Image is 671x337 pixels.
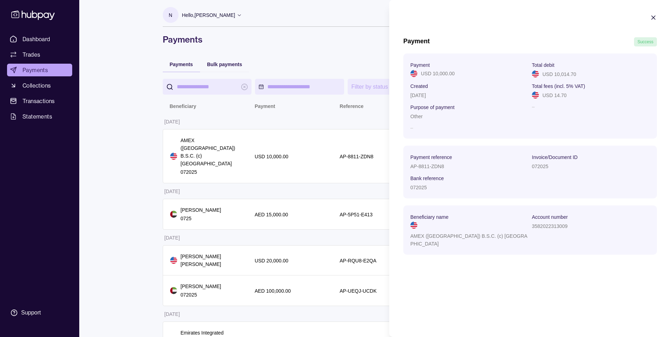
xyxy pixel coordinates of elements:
p: USD 14.70 [542,93,566,98]
p: Total fees (incl. 5% VAT) [532,83,585,89]
p: Invoice/Document ID [532,154,578,160]
p: USD 10,000.00 [421,70,455,77]
p: 3582022313009 [532,223,567,229]
p: – [532,103,650,120]
p: – [410,124,528,132]
p: 072025 [410,185,427,190]
img: us [410,222,417,229]
span: Success [638,39,653,44]
p: Created [410,83,428,89]
p: [DATE] [410,93,426,98]
p: Beneficiary name [410,214,448,220]
img: us [532,70,539,77]
p: Purpose of payment [410,104,454,110]
p: Payment reference [410,154,452,160]
p: AP-8811-ZDN8 [410,164,444,169]
h1: Payment [403,37,430,46]
p: Account number [532,214,568,220]
p: 072025 [532,164,548,169]
p: USD 10,014.70 [542,71,576,77]
img: us [532,91,539,98]
p: Total debit [532,62,554,68]
p: Bank reference [410,176,444,181]
p: Other [410,114,423,119]
p: AMEX ([GEOGRAPHIC_DATA]) B.S.C. (c) [GEOGRAPHIC_DATA] [410,232,528,248]
img: us [410,70,417,77]
p: Payment [410,62,430,68]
